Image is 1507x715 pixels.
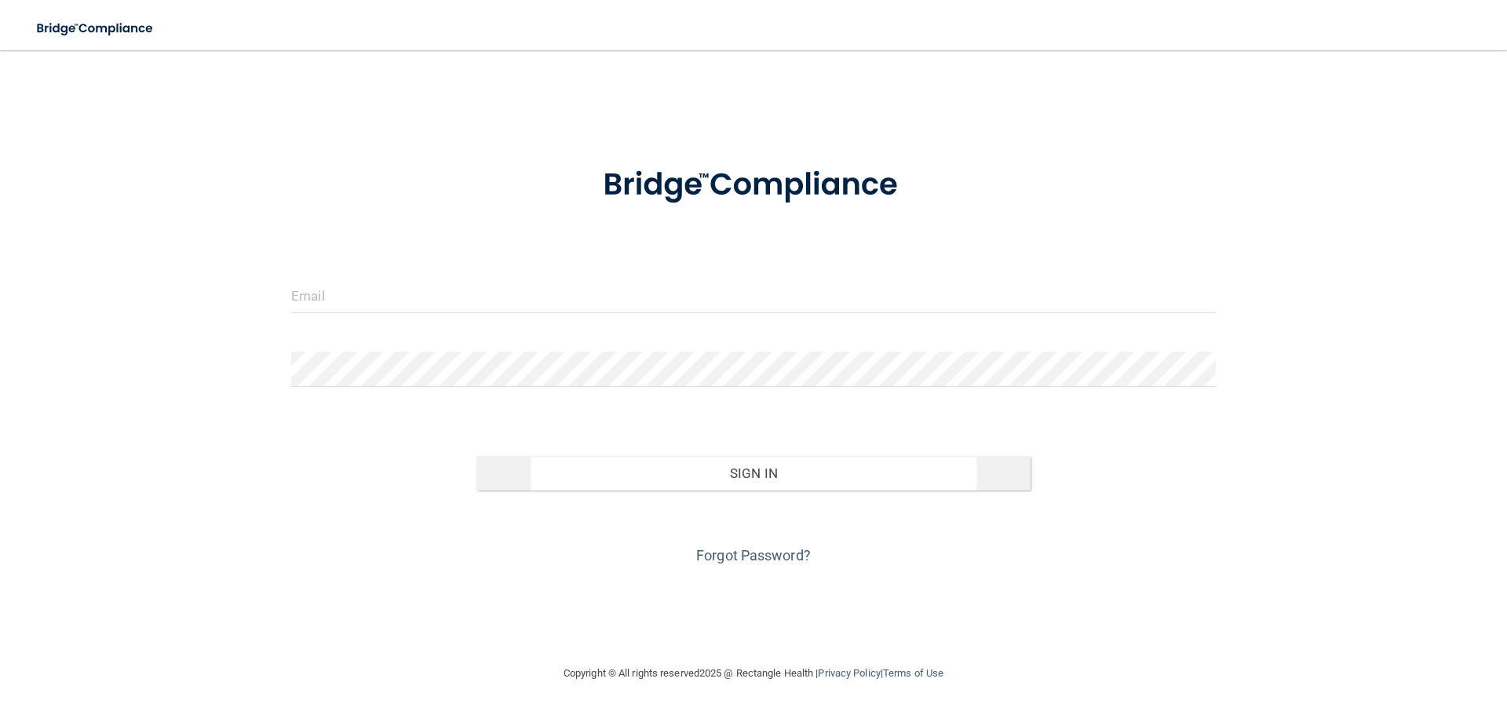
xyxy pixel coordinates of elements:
[818,667,880,679] a: Privacy Policy
[467,648,1040,699] div: Copyright © All rights reserved 2025 @ Rectangle Health | |
[571,144,936,226] img: bridge_compliance_login_screen.278c3ca4.svg
[24,13,168,45] img: bridge_compliance_login_screen.278c3ca4.svg
[696,547,811,564] a: Forgot Password?
[883,667,943,679] a: Terms of Use
[476,456,1031,491] button: Sign In
[291,278,1216,313] input: Email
